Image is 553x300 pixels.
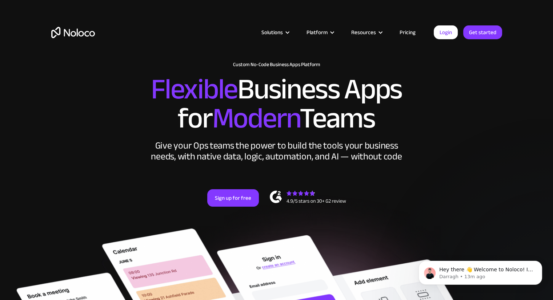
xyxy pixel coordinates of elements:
[252,28,297,37] div: Solutions
[408,246,553,296] iframe: Intercom notifications message
[151,62,237,116] span: Flexible
[51,27,95,38] a: home
[463,25,502,39] a: Get started
[434,25,458,39] a: Login
[261,28,283,37] div: Solutions
[351,28,376,37] div: Resources
[149,140,404,162] div: Give your Ops teams the power to build the tools your business needs, with native data, logic, au...
[207,189,259,207] a: Sign up for free
[51,75,502,133] h2: Business Apps for Teams
[212,91,300,145] span: Modern
[306,28,328,37] div: Platform
[342,28,390,37] div: Resources
[297,28,342,37] div: Platform
[390,28,425,37] a: Pricing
